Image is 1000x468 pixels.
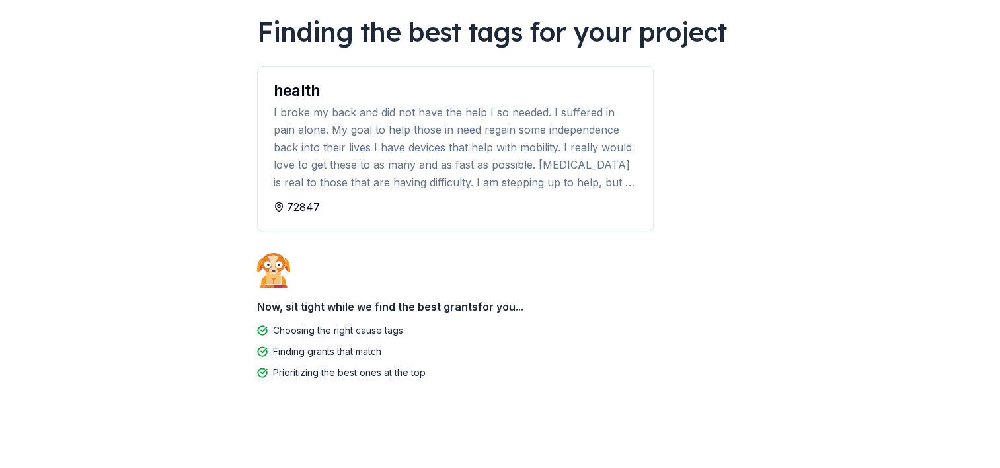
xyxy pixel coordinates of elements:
[274,83,637,98] div: health
[273,323,403,338] div: Choosing the right cause tags
[274,199,637,215] div: 72847
[273,344,381,360] div: Finding grants that match
[274,104,637,191] div: I broke my back and did not have the help I so needed. I suffered in pain alone. My goal to help ...
[257,253,290,288] img: Dog waiting patiently
[257,293,744,320] div: Now, sit tight while we find the best grants for you...
[273,365,426,381] div: Prioritizing the best ones at the top
[257,13,744,50] div: Finding the best tags for your project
